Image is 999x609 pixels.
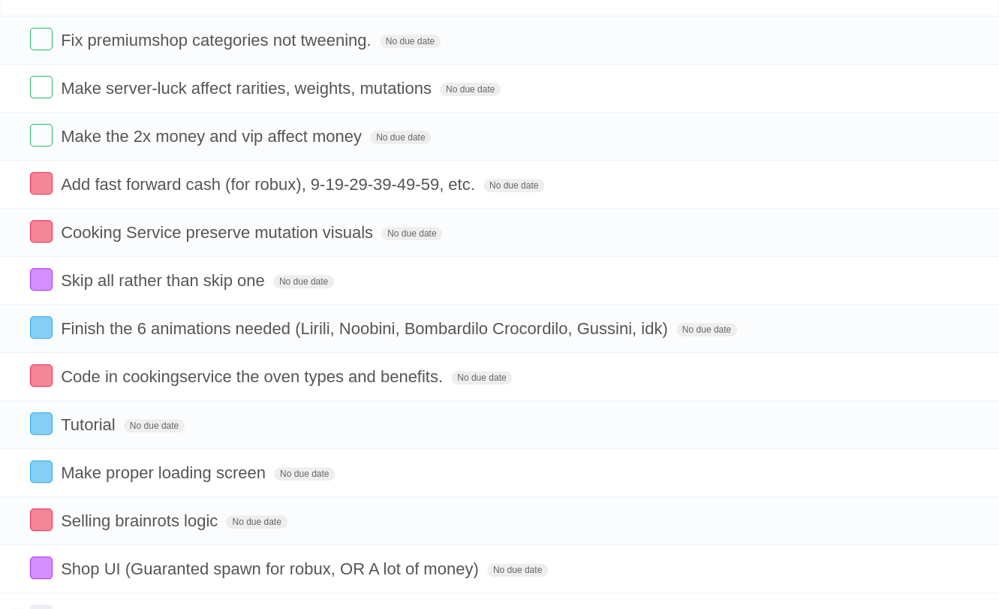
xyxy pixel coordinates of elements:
span: Fix premiumshop categories not tweening. [61,31,375,50]
span: No due date [124,419,185,433]
label: Done [30,172,53,194]
span: Code in cookingservice the oven types and benefits. [61,367,447,386]
label: Done [30,364,53,387]
span: Tutorial [61,415,119,434]
span: No due date [274,467,335,481]
span: No due date [380,35,441,48]
span: Add fast forward cash (for robux), 9-19-29-39-49-59, etc. [61,175,478,194]
label: Done [30,508,53,531]
span: No due date [440,83,501,96]
label: Done [30,460,53,483]
label: Done [30,28,53,50]
span: Make server-luck affect rarities, weights, mutations [61,79,435,98]
span: No due date [273,275,334,288]
label: Done [30,316,53,339]
label: Done [30,76,53,98]
span: Cooking Service preserve mutation visuals [61,223,377,242]
span: Make proper loading screen [61,463,269,482]
span: No due date [487,563,548,577]
span: Finish the 6 animations needed (Lirili, Noobini, Bombardilo Crocordilo, Gussini, idk) [61,319,671,338]
label: Done [30,220,53,243]
span: Shop UI (Guaranted spawn for robux, OR A lot of money) [61,559,482,578]
span: No due date [370,131,431,144]
span: No due date [676,323,737,336]
span: No due date [451,371,512,384]
label: Done [30,124,53,146]
span: Selling brainrots logic [61,511,221,530]
span: Make the 2x money and vip affect money [61,127,366,146]
label: Done [30,268,53,291]
label: Done [30,412,53,435]
span: No due date [381,227,442,240]
span: Skip all rather than skip one [61,271,269,290]
label: Done [30,556,53,579]
span: No due date [483,179,544,192]
span: No due date [226,515,287,529]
